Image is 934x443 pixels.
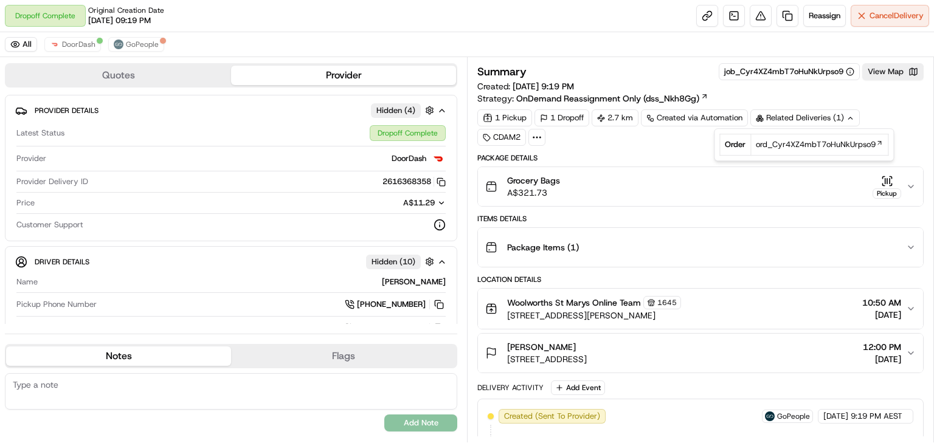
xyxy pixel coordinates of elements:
[16,276,38,287] span: Name
[345,298,446,311] a: [PHONE_NUMBER]
[16,197,35,208] span: Price
[756,139,883,150] a: ord_Cyr4XZ4mbT7oHuNkUrpso9
[657,298,677,307] span: 1645
[750,109,860,126] div: Related Deliveries (1)
[551,380,605,395] button: Add Event
[507,241,579,253] span: Package Items ( 1 )
[507,353,587,365] span: [STREET_ADDRESS]
[756,139,876,150] span: ord_Cyr4XZ4mbT7oHuNkUrpso9
[862,63,924,80] button: View Map
[534,109,589,126] div: 1 Dropoff
[477,153,924,163] div: Package Details
[873,188,901,199] div: Pickup
[507,297,641,309] span: Woolworths St Marys Online Team
[720,134,751,156] td: Order
[477,80,574,92] span: Created:
[516,92,699,105] span: OnDemand Reassignment Only (dss_Nkh8Gg)
[478,228,923,267] button: Package Items (1)
[724,66,854,77] button: job_Cyr4XZ4mbT7oHuNkUrpso9
[478,334,923,373] button: [PERSON_NAME][STREET_ADDRESS]12:00 PM[DATE]
[44,37,101,52] button: DoorDash
[765,411,775,421] img: gopeople_logo.png
[777,411,810,421] span: GoPeople
[357,299,426,310] span: [PHONE_NUMBER]
[6,346,231,366] button: Notes
[477,275,924,284] div: Location Details
[372,256,415,267] span: Hidden ( 10 )
[43,276,446,287] div: [PERSON_NAME]
[513,81,574,92] span: [DATE] 9:19 PM
[477,66,527,77] h3: Summary
[507,341,576,353] span: [PERSON_NAME]
[62,39,95,49] span: DoorDash
[863,353,901,365] span: [DATE]
[873,175,901,199] button: Pickup
[366,254,437,269] button: Hidden (10)
[403,197,435,208] span: A$11.29
[15,100,447,120] button: Provider DetailsHidden (4)
[35,106,99,115] span: Provider Details
[477,92,708,105] div: Strategy:
[862,297,901,309] span: 10:50 AM
[477,383,544,393] div: Delivery Activity
[339,197,446,208] button: A$11.29
[16,128,64,139] span: Latest Status
[392,153,426,164] span: DoorDash
[478,289,923,329] button: Woolworths St Marys Online Team1645[STREET_ADDRESS][PERSON_NAME]10:50 AM[DATE]
[516,92,708,105] a: OnDemand Reassignment Only (dss_Nkh8Gg)
[507,187,560,199] span: A$321.73
[50,39,60,49] img: doordash_logo_v2.png
[592,109,638,126] div: 2.7 km
[803,5,846,27] button: Reassign
[870,10,924,21] span: Cancel Delivery
[357,323,426,334] span: [PHONE_NUMBER]
[477,129,526,146] div: CDAM2
[477,109,532,126] div: 1 Pickup
[851,411,902,422] span: 9:19 PM AEST
[16,299,97,310] span: Pickup Phone Number
[862,309,901,321] span: [DATE]
[507,309,681,321] span: [STREET_ADDRESS][PERSON_NAME]
[478,167,923,206] button: Grocery BagsA$321.73Pickup
[15,252,447,272] button: Driver DetailsHidden (10)
[88,15,151,26] span: [DATE] 09:19 PM
[231,346,456,366] button: Flags
[431,151,446,166] img: doordash_logo_v2.png
[16,219,83,230] span: Customer Support
[16,153,46,164] span: Provider
[823,411,848,422] span: [DATE]
[35,257,89,267] span: Driver Details
[16,176,88,187] span: Provider Delivery ID
[851,5,929,27] button: CancelDelivery
[88,5,164,15] span: Original Creation Date
[108,37,164,52] button: GoPeople
[16,323,99,334] span: Dropoff Phone Number
[863,341,901,353] span: 12:00 PM
[371,103,437,118] button: Hidden (4)
[382,176,446,187] button: 2616368358
[504,411,600,422] span: Created (Sent To Provider)
[477,214,924,224] div: Items Details
[114,39,123,49] img: gopeople_logo.png
[345,321,446,335] a: [PHONE_NUMBER]
[5,37,37,52] button: All
[6,66,231,85] button: Quotes
[641,109,748,126] a: Created via Automation
[231,66,456,85] button: Provider
[376,105,415,116] span: Hidden ( 4 )
[126,39,159,49] span: GoPeople
[507,174,560,187] span: Grocery Bags
[809,10,840,21] span: Reassign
